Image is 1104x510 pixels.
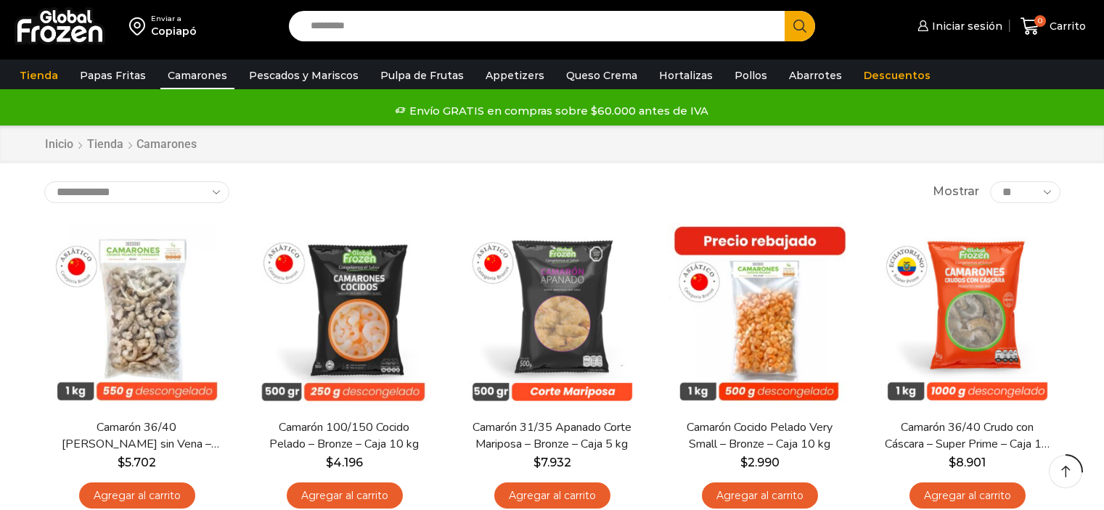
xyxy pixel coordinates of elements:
bdi: 4.196 [326,456,363,469]
a: 0 Carrito [1017,9,1089,44]
a: Tienda [12,62,65,89]
a: Appetizers [478,62,552,89]
a: Agregar al carrito: “Camarón 36/40 Crudo Pelado sin Vena - Bronze - Caja 10 kg” [79,482,195,509]
a: Agregar al carrito: “Camarón 31/35 Apanado Corte Mariposa - Bronze - Caja 5 kg” [494,482,610,509]
span: $ [118,456,125,469]
span: Iniciar sesión [928,19,1002,33]
bdi: 5.702 [118,456,156,469]
bdi: 7.932 [533,456,571,469]
select: Pedido de la tienda [44,181,229,203]
a: Descuentos [856,62,938,89]
span: 0 [1034,15,1046,27]
a: Pollos [727,62,774,89]
button: Search button [785,11,815,41]
a: Inicio [44,136,74,153]
div: Enviar a [151,14,197,24]
a: Queso Crema [559,62,645,89]
span: Carrito [1046,19,1086,33]
bdi: 2.990 [740,456,780,469]
a: Camarones [160,62,234,89]
img: address-field-icon.svg [129,14,151,38]
a: Camarón 36/40 Crudo con Cáscara – Super Prime – Caja 10 kg [883,419,1050,453]
span: $ [740,456,748,469]
a: Hortalizas [652,62,720,89]
nav: Breadcrumb [44,136,197,153]
a: Tienda [86,136,124,153]
h1: Camarones [136,137,197,151]
bdi: 8.901 [949,456,986,469]
div: Copiapó [151,24,197,38]
a: Pescados y Mariscos [242,62,366,89]
a: Abarrotes [782,62,849,89]
span: $ [533,456,541,469]
a: Camarón 31/35 Apanado Corte Mariposa – Bronze – Caja 5 kg [468,419,635,453]
a: Iniciar sesión [914,12,1002,41]
a: Agregar al carrito: “Camarón 100/150 Cocido Pelado - Bronze - Caja 10 kg” [287,482,403,509]
span: $ [949,456,956,469]
a: Camarón 100/150 Cocido Pelado – Bronze – Caja 10 kg [261,419,428,453]
a: Pulpa de Frutas [373,62,471,89]
span: $ [326,456,333,469]
a: Agregar al carrito: “Camarón 36/40 Crudo con Cáscara - Super Prime - Caja 10 kg” [909,482,1026,509]
a: Agregar al carrito: “Camarón Cocido Pelado Very Small - Bronze - Caja 10 kg” [702,482,818,509]
span: Mostrar [933,184,979,200]
a: Papas Fritas [73,62,153,89]
a: Camarón 36/40 [PERSON_NAME] sin Vena – Bronze – Caja 10 kg [53,419,220,453]
a: Camarón Cocido Pelado Very Small – Bronze – Caja 10 kg [676,419,843,453]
